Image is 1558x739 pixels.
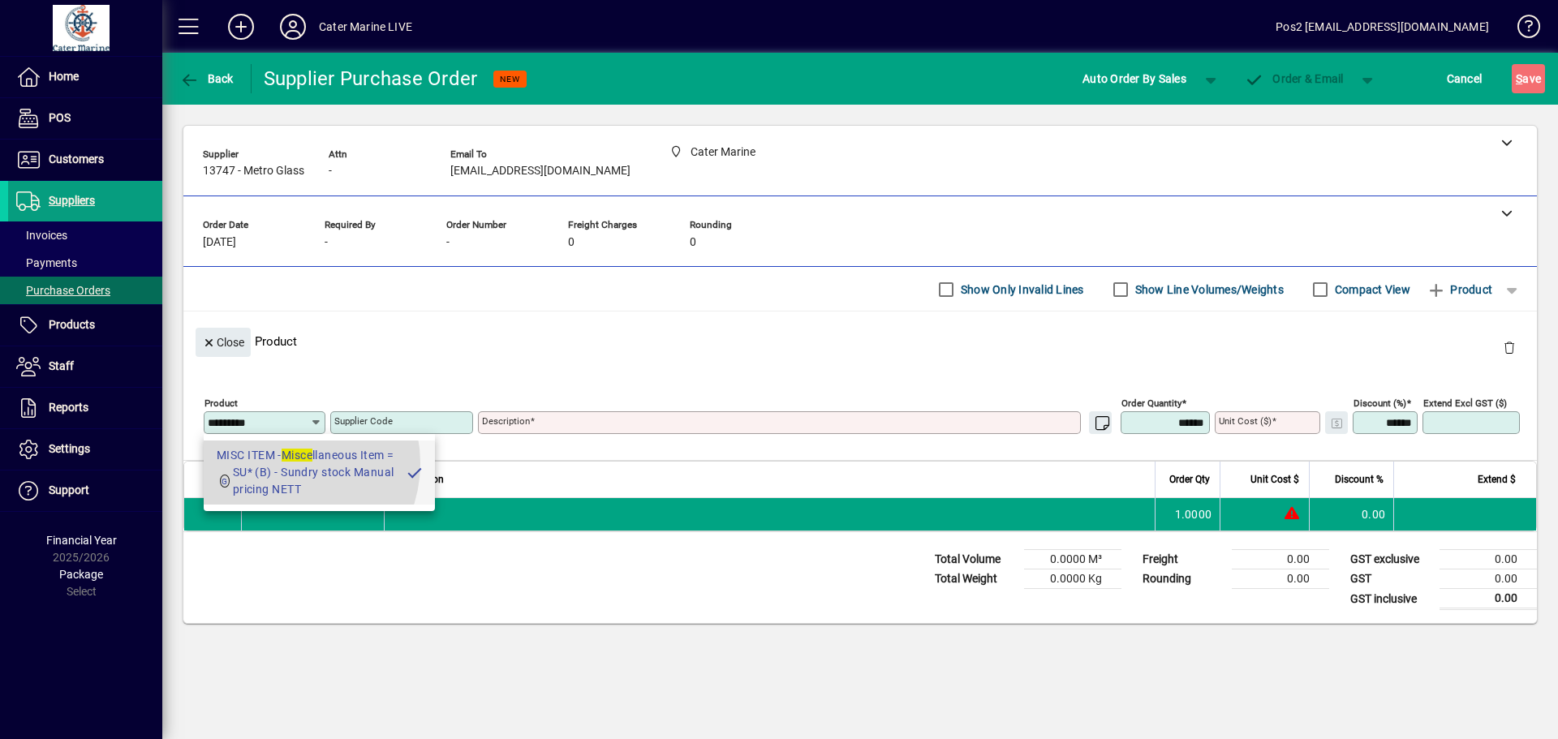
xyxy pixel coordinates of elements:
span: [EMAIL_ADDRESS][DOMAIN_NAME] [450,165,631,178]
div: Cater Marine LIVE [319,14,412,40]
span: ave [1516,66,1541,92]
span: Discount % [1335,470,1384,488]
a: Home [8,57,162,97]
mat-label: Product [204,397,238,409]
span: Payments [16,256,77,269]
span: Supplier Code [252,470,312,488]
span: POS [49,111,71,124]
span: Auto Order By Sales [1082,66,1186,92]
span: Close [202,329,244,356]
td: 0.0000 M³ [1024,550,1121,569]
td: 0.00 [1440,550,1537,569]
label: Compact View [1332,281,1410,298]
button: Auto Order By Sales [1074,64,1194,93]
span: Description [394,470,444,488]
span: Customers [49,153,104,165]
a: Knowledge Base [1505,3,1538,56]
span: Back [179,72,234,85]
a: POS [8,98,162,139]
td: Freight [1134,550,1232,569]
span: Cancel [1447,66,1483,92]
span: Unit Cost $ [1250,470,1299,488]
a: Customers [8,140,162,180]
span: Invoices [16,229,67,242]
app-page-header-button: Close [192,334,255,349]
div: Product [183,311,1537,371]
a: Products [8,305,162,346]
mat-label: Supplier Code [334,415,393,427]
button: Delete [1490,328,1529,367]
button: Save [1512,64,1545,93]
mat-label: Discount (%) [1354,397,1406,409]
div: Supplier Purchase Order [264,66,478,92]
span: 13747 - Metro Glass [203,165,304,178]
td: Rounding [1134,569,1232,589]
span: Support [49,483,89,496]
td: GST inclusive [1342,589,1440,609]
td: 0.00 [1309,498,1393,531]
a: Payments [8,249,162,277]
mat-label: Order Quantity [1121,397,1181,409]
button: Add [215,12,267,41]
span: Order & Email [1245,72,1344,85]
label: Show Line Volumes/Weights [1132,281,1284,298]
button: Cancel [1443,64,1487,93]
label: Show Only Invalid Lines [958,281,1084,298]
span: - [329,165,332,178]
a: Support [8,470,162,511]
td: Total Volume [927,550,1024,569]
span: Products [49,318,95,331]
a: Reports [8,388,162,428]
span: Financial Year [46,534,117,547]
span: 0 [568,236,575,249]
td: GST exclusive [1342,550,1440,569]
span: Suppliers [49,194,95,207]
td: 0.00 [1232,550,1329,569]
td: 0.00 [1440,569,1537,589]
span: Order Qty [1169,470,1210,488]
span: Staff [49,359,74,372]
mat-label: Extend excl GST ($) [1423,397,1507,409]
span: - [446,236,450,249]
button: Profile [267,12,319,41]
span: Purchase Orders [16,284,110,297]
td: 0.00 [1232,569,1329,589]
span: 0 [690,236,696,249]
td: 0.0000 Kg [1024,569,1121,589]
button: Back [175,64,238,93]
button: Close [196,328,251,357]
app-page-header-button: Delete [1490,340,1529,354]
span: - [325,236,328,249]
span: [DATE] [203,236,236,249]
a: Settings [8,429,162,470]
td: 0.00 [1440,589,1537,609]
a: Invoices [8,221,162,249]
button: Order & Email [1237,64,1352,93]
a: Purchase Orders [8,277,162,304]
span: Home [49,70,79,83]
span: Extend $ [1478,470,1516,488]
mat-label: Unit Cost ($) [1219,415,1272,427]
div: Pos2 [EMAIL_ADDRESS][DOMAIN_NAME] [1276,14,1489,40]
span: NEW [500,74,520,84]
a: Staff [8,346,162,387]
span: Item [204,470,224,488]
app-page-header-button: Back [162,64,252,93]
td: Total Weight [927,569,1024,589]
td: 1.0000 [1155,498,1220,531]
td: GST [1342,569,1440,589]
span: S [1516,72,1522,85]
span: Reports [49,401,88,414]
span: Settings [49,442,90,455]
span: Package [59,568,103,581]
mat-label: Description [482,415,530,427]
